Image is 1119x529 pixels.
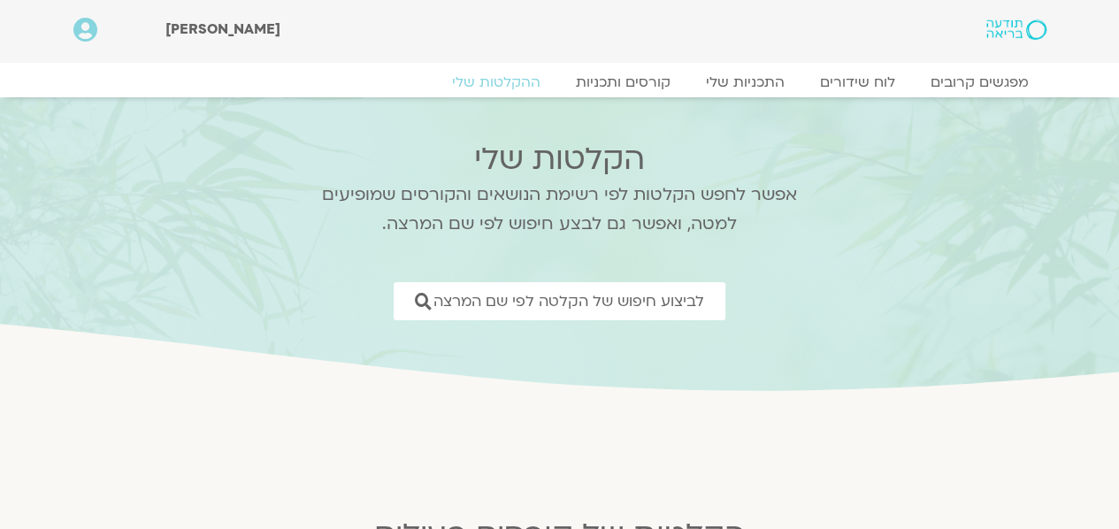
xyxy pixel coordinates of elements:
[688,73,802,91] a: התכניות שלי
[299,142,821,177] h2: הקלטות שלי
[433,293,704,310] span: לביצוע חיפוש של הקלטה לפי שם המרצה
[394,282,725,320] a: לביצוע חיפוש של הקלטה לפי שם המרצה
[434,73,558,91] a: ההקלטות שלי
[802,73,913,91] a: לוח שידורים
[558,73,688,91] a: קורסים ותכניות
[913,73,1046,91] a: מפגשים קרובים
[299,180,821,239] p: אפשר לחפש הקלטות לפי רשימת הנושאים והקורסים שמופיעים למטה, ואפשר גם לבצע חיפוש לפי שם המרצה.
[165,19,280,39] span: [PERSON_NAME]
[73,73,1046,91] nav: Menu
